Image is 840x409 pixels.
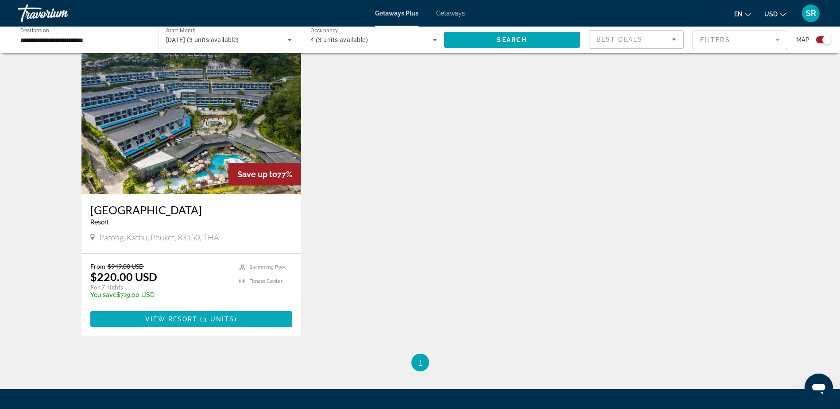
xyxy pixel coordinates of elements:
[596,36,643,43] span: Best Deals
[444,32,581,48] button: Search
[796,34,809,46] span: Map
[20,27,49,33] span: Destination
[166,27,196,34] span: Start Month
[108,262,144,270] span: $949.00 USD
[99,232,219,242] span: Patong, Kathu, Phuket, 83150, THA
[145,316,197,323] span: View Resort
[90,262,105,270] span: From
[228,163,301,185] div: 77%
[799,4,822,23] button: User Menu
[90,283,230,291] p: For 7 nights
[81,53,302,194] img: ii_pbi1.jpg
[203,316,235,323] span: 3 units
[90,291,230,298] p: $729.00 USD
[418,358,422,367] span: 1
[90,291,116,298] span: You save
[18,2,106,25] a: Travorium
[81,354,759,371] nav: Pagination
[197,316,237,323] span: ( )
[310,36,368,43] span: 4 (3 units available)
[166,36,239,43] span: [DATE] (3 units available)
[310,27,338,34] span: Occupancy
[90,203,293,216] a: [GEOGRAPHIC_DATA]
[693,30,787,50] button: Filter
[764,11,778,18] span: USD
[734,11,743,18] span: en
[436,10,465,17] a: Getaways
[806,9,816,18] span: SR
[596,34,676,45] mat-select: Sort by
[805,374,833,402] iframe: Button to launch messaging window
[237,170,277,179] span: Save up to
[497,36,527,43] span: Search
[249,264,286,270] span: Swimming Pool
[734,8,751,20] button: Change language
[375,10,418,17] a: Getaways Plus
[764,8,786,20] button: Change currency
[90,311,293,327] button: View Resort(3 units)
[90,270,157,283] p: $220.00 USD
[249,278,283,284] span: Fitness Center
[90,219,109,226] span: Resort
